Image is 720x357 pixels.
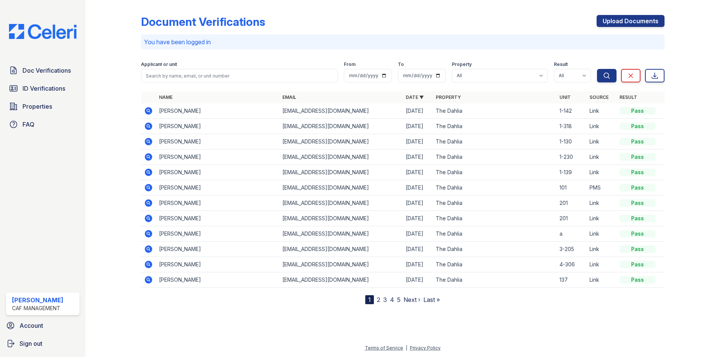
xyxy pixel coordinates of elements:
[586,196,616,211] td: Link
[406,345,407,351] div: |
[556,196,586,211] td: 201
[279,134,403,149] td: [EMAIL_ADDRESS][DOMAIN_NAME]
[619,94,637,100] a: Result
[619,245,655,253] div: Pass
[159,94,172,100] a: Name
[144,37,661,46] p: You have been logged in
[433,103,556,119] td: The Dahlia
[619,138,655,145] div: Pass
[433,165,556,180] td: The Dahlia
[619,261,655,268] div: Pass
[403,165,433,180] td: [DATE]
[556,211,586,226] td: 201
[556,242,586,257] td: 3-205
[156,149,279,165] td: [PERSON_NAME]
[6,81,79,96] a: ID Verifications
[279,257,403,272] td: [EMAIL_ADDRESS][DOMAIN_NAME]
[403,149,433,165] td: [DATE]
[586,257,616,272] td: Link
[403,134,433,149] td: [DATE]
[22,66,71,75] span: Doc Verifications
[586,226,616,242] td: Link
[586,211,616,226] td: Link
[586,272,616,288] td: Link
[6,63,79,78] a: Doc Verifications
[377,296,380,303] a: 2
[141,69,338,82] input: Search by name, email, or unit number
[156,103,279,119] td: [PERSON_NAME]
[397,296,400,303] a: 5
[403,257,433,272] td: [DATE]
[433,211,556,226] td: The Dahlia
[3,24,82,39] img: CE_Logo_Blue-a8612792a0a2168367f1c8372b55b34899dd931a85d93a1a3d3e32e68fde9ad4.png
[452,61,472,67] label: Property
[156,180,279,196] td: [PERSON_NAME]
[688,327,712,350] iframe: chat widget
[279,180,403,196] td: [EMAIL_ADDRESS][DOMAIN_NAME]
[156,211,279,226] td: [PERSON_NAME]
[22,102,52,111] span: Properties
[403,103,433,119] td: [DATE]
[156,242,279,257] td: [PERSON_NAME]
[22,120,34,129] span: FAQ
[410,345,441,351] a: Privacy Policy
[556,103,586,119] td: 1-142
[423,296,440,303] a: Last »
[433,242,556,257] td: The Dahlia
[586,242,616,257] td: Link
[156,257,279,272] td: [PERSON_NAME]
[619,199,655,207] div: Pass
[619,122,655,130] div: Pass
[279,119,403,134] td: [EMAIL_ADDRESS][DOMAIN_NAME]
[390,296,394,303] a: 4
[433,134,556,149] td: The Dahlia
[403,119,433,134] td: [DATE]
[556,165,586,180] td: 1-139
[554,61,568,67] label: Result
[279,242,403,257] td: [EMAIL_ADDRESS][DOMAIN_NAME]
[556,149,586,165] td: 1-230
[383,296,387,303] a: 3
[279,196,403,211] td: [EMAIL_ADDRESS][DOMAIN_NAME]
[403,242,433,257] td: [DATE]
[156,165,279,180] td: [PERSON_NAME]
[436,94,461,100] a: Property
[3,336,82,351] a: Sign out
[619,153,655,161] div: Pass
[398,61,404,67] label: To
[12,305,63,312] div: CAF Management
[619,230,655,238] div: Pass
[19,339,42,348] span: Sign out
[279,272,403,288] td: [EMAIL_ADDRESS][DOMAIN_NAME]
[586,119,616,134] td: Link
[141,15,265,28] div: Document Verifications
[586,103,616,119] td: Link
[406,94,424,100] a: Date ▼
[156,272,279,288] td: [PERSON_NAME]
[403,296,420,303] a: Next ›
[559,94,571,100] a: Unit
[433,196,556,211] td: The Dahlia
[279,165,403,180] td: [EMAIL_ADDRESS][DOMAIN_NAME]
[556,272,586,288] td: 137
[586,149,616,165] td: Link
[433,272,556,288] td: The Dahlia
[586,134,616,149] td: Link
[365,345,403,351] a: Terms of Service
[589,94,609,100] a: Source
[433,149,556,165] td: The Dahlia
[619,215,655,222] div: Pass
[279,211,403,226] td: [EMAIL_ADDRESS][DOMAIN_NAME]
[586,165,616,180] td: Link
[619,184,655,191] div: Pass
[403,196,433,211] td: [DATE]
[156,196,279,211] td: [PERSON_NAME]
[156,226,279,242] td: [PERSON_NAME]
[433,226,556,242] td: The Dahlia
[12,296,63,305] div: [PERSON_NAME]
[156,119,279,134] td: [PERSON_NAME]
[433,180,556,196] td: The Dahlia
[619,169,655,176] div: Pass
[344,61,355,67] label: From
[279,149,403,165] td: [EMAIL_ADDRESS][DOMAIN_NAME]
